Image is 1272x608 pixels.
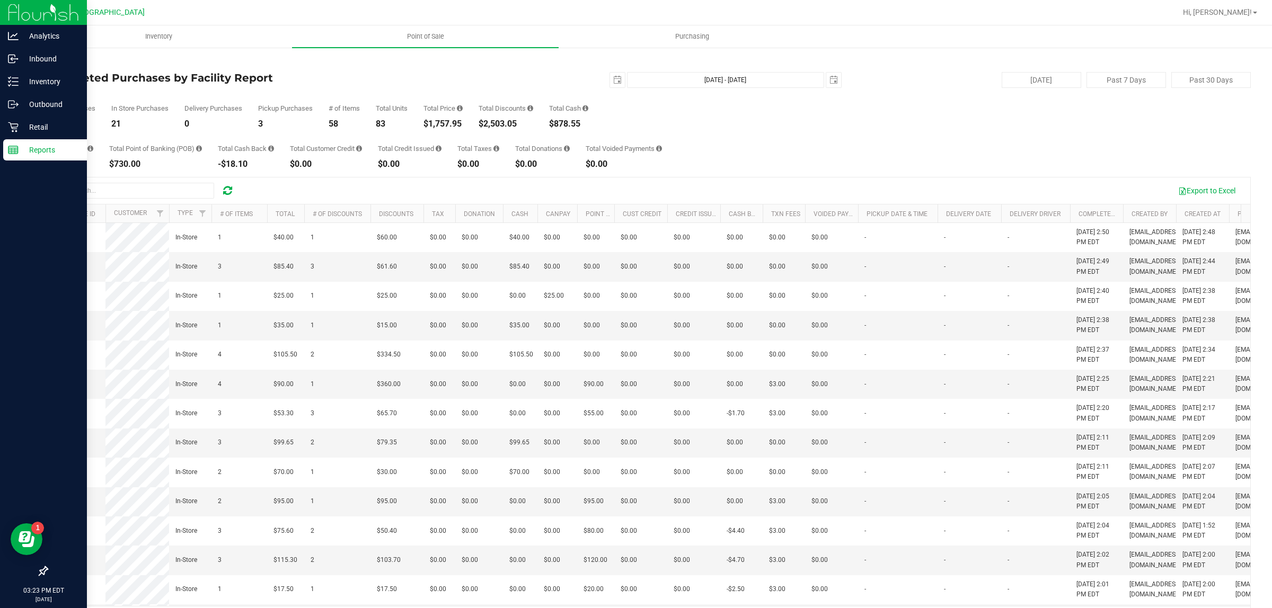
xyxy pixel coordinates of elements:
div: $878.55 [549,120,588,128]
a: Created By [1132,210,1168,218]
span: [DATE] 2:11 PM EDT [1076,462,1117,482]
span: 3 [218,262,222,272]
span: - [944,233,946,243]
span: $0.00 [430,291,446,301]
inline-svg: Retail [8,122,19,132]
span: $85.40 [509,262,529,272]
div: $730.00 [109,160,202,168]
a: Credit Issued [676,210,720,218]
span: 1 [311,320,314,330]
button: Past 30 Days [1171,72,1251,88]
i: Sum of the total taxes for all purchases in the date range. [493,145,499,152]
a: Type [178,209,193,217]
a: Cust Credit [623,210,661,218]
span: $0.00 [621,379,637,389]
p: Reports [19,144,82,156]
span: $25.00 [377,291,397,301]
span: $0.00 [544,262,560,272]
span: [DATE] 2:25 PM EDT [1076,374,1117,394]
span: - [944,379,946,389]
span: $0.00 [584,437,600,448]
span: $3.00 [769,408,785,418]
inline-svg: Analytics [8,31,19,41]
div: Total Donations [515,145,570,152]
span: $0.00 [769,320,785,330]
span: - [1008,233,1009,243]
span: $360.00 [377,379,401,389]
span: $0.00 [584,467,600,477]
span: $0.00 [509,379,526,389]
span: $0.00 [811,350,828,360]
div: Total Cash [549,105,588,112]
span: $79.35 [377,437,397,448]
span: $0.00 [462,320,478,330]
a: Inventory [25,25,292,48]
span: [EMAIL_ADDRESS][DOMAIN_NAME] [1129,374,1181,394]
span: $0.00 [674,350,690,360]
span: $25.00 [273,291,294,301]
span: $65.70 [377,408,397,418]
a: # of Discounts [313,210,362,218]
span: $0.00 [430,467,446,477]
span: $0.00 [584,320,600,330]
a: Voided Payment [814,210,866,218]
a: Tax [432,210,444,218]
a: Customer [114,209,147,217]
span: $30.00 [377,467,397,477]
span: $0.00 [769,467,785,477]
span: 2 [311,350,314,360]
span: $35.00 [273,320,294,330]
span: Purchasing [661,32,723,41]
div: 21 [111,120,169,128]
span: $0.00 [621,233,637,243]
span: $0.00 [509,408,526,418]
span: - [944,408,946,418]
span: - [864,437,866,448]
span: $105.50 [273,350,297,360]
i: Sum of all round-up-to-next-dollar total price adjustments for all purchases in the date range. [564,145,570,152]
span: $0.00 [584,350,600,360]
button: Past 7 Days [1086,72,1166,88]
div: $0.00 [586,160,662,168]
span: $90.00 [273,379,294,389]
span: $0.00 [769,350,785,360]
span: $0.00 [430,379,446,389]
span: [EMAIL_ADDRESS][DOMAIN_NAME] [1129,286,1181,306]
inline-svg: Inventory [8,76,19,87]
a: Purchasing [559,25,825,48]
div: $2,503.05 [479,120,533,128]
span: $0.00 [544,320,560,330]
p: Inbound [19,52,82,65]
div: Total Credit Issued [378,145,441,152]
span: - [1008,320,1009,330]
span: $70.00 [509,467,529,477]
span: $0.00 [674,262,690,272]
span: $0.00 [674,467,690,477]
span: $0.00 [544,379,560,389]
span: 3 [218,408,222,418]
span: $70.00 [273,467,294,477]
span: $0.00 [462,467,478,477]
span: In-Store [175,467,197,477]
div: Total Price [423,105,463,112]
span: [DATE] 2:34 PM EDT [1182,345,1223,365]
span: [EMAIL_ADDRESS][DOMAIN_NAME] [1129,433,1181,453]
span: $0.00 [811,291,828,301]
div: Total Discounts [479,105,533,112]
span: 3 [311,408,314,418]
span: [DATE] 2:20 PM EDT [1076,403,1117,423]
inline-svg: Outbound [8,99,19,110]
span: $0.00 [584,262,600,272]
span: $0.00 [727,233,743,243]
span: In-Store [175,291,197,301]
span: - [944,350,946,360]
span: [EMAIL_ADDRESS][DOMAIN_NAME] [1129,256,1181,276]
span: [DATE] 2:40 PM EDT [1076,286,1117,306]
span: $0.00 [544,350,560,360]
a: # of Items [220,210,253,218]
span: $3.00 [769,379,785,389]
span: [EMAIL_ADDRESS][DOMAIN_NAME] [1129,462,1181,482]
a: Pickup Date & Time [867,210,927,218]
h4: Completed Purchases by Facility Report [47,72,448,84]
div: -$18.10 [218,160,274,168]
